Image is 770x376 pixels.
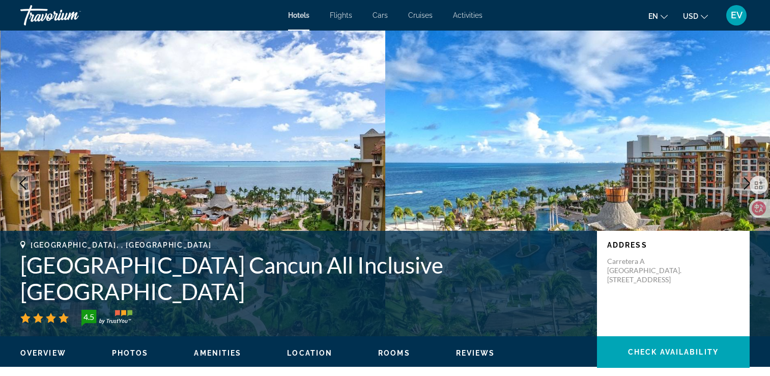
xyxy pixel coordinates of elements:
span: Reviews [456,349,495,357]
button: Check Availability [597,336,750,368]
a: Cars [373,11,388,19]
button: Reviews [456,348,495,358]
h1: [GEOGRAPHIC_DATA] Cancun All Inclusive [GEOGRAPHIC_DATA] [20,252,587,305]
span: Check Availability [628,348,719,356]
button: Next image [734,171,760,196]
a: Cruises [408,11,433,19]
span: Location [287,349,332,357]
div: 4.5 [78,311,99,323]
span: [GEOGRAPHIC_DATA], , [GEOGRAPHIC_DATA] [31,241,212,249]
a: Flights [330,11,352,19]
button: Amenities [194,348,241,358]
span: Overview [20,349,66,357]
span: USD [683,12,698,20]
span: Photos [112,349,149,357]
button: User Menu [723,5,750,26]
p: Carretera A [GEOGRAPHIC_DATA]. [STREET_ADDRESS] [607,257,689,284]
button: Location [287,348,332,358]
button: Rooms [378,348,410,358]
button: Photos [112,348,149,358]
span: Rooms [378,349,410,357]
p: Address [607,241,739,249]
a: Activities [453,11,482,19]
span: EV [731,10,743,20]
button: Overview [20,348,66,358]
a: Hotels [288,11,309,19]
span: Amenities [194,349,241,357]
img: trustyou-badge-hor.svg [81,310,132,326]
span: en [648,12,658,20]
button: Previous image [10,171,36,196]
a: Travorium [20,2,122,29]
button: Change language [648,9,668,23]
button: Change currency [683,9,708,23]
